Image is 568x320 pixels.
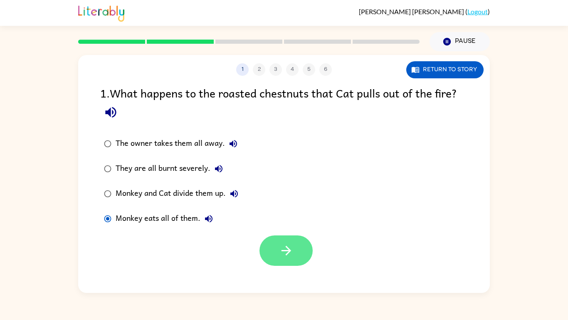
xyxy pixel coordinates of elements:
div: Monkey eats all of them. [116,210,217,227]
button: Return to story [406,61,484,78]
img: Literably [78,3,124,22]
button: The owner takes them all away. [225,135,242,152]
button: They are all burnt severely. [210,160,227,177]
button: Pause [430,32,490,51]
div: ( ) [359,7,490,15]
span: [PERSON_NAME] [PERSON_NAME] [359,7,465,15]
a: Logout [467,7,488,15]
div: They are all burnt severely. [116,160,227,177]
div: The owner takes them all away. [116,135,242,152]
button: Monkey eats all of them. [200,210,217,227]
button: 1 [236,63,249,76]
button: Monkey and Cat divide them up. [226,185,242,202]
div: Monkey and Cat divide them up. [116,185,242,202]
div: 1 . What happens to the roasted chestnuts that Cat pulls out of the fire? [100,84,468,123]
